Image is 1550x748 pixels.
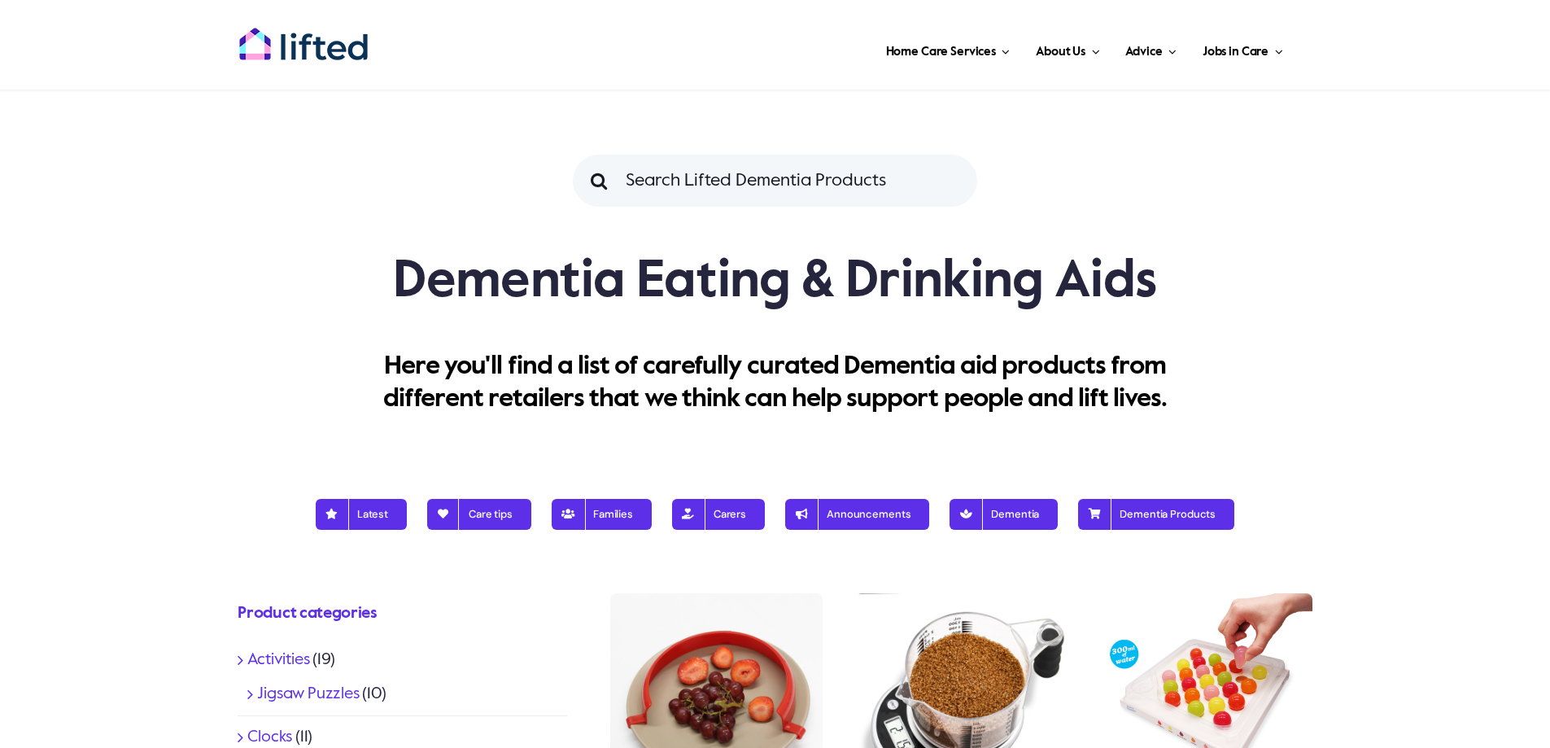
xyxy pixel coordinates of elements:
[257,686,359,702] a: Jigsaw Puzzles
[573,155,976,207] input: Search Lifted Dementia Products
[804,508,910,521] span: Announcements
[1078,492,1234,536] a: Dementia Products
[552,492,652,536] a: Families
[1120,24,1181,73] a: Advice
[968,508,1039,521] span: Dementia
[1100,593,1312,610] a: Jelly Drops
[1203,39,1268,65] span: Jobs in Care
[312,652,334,668] span: (19)
[1097,508,1216,521] span: Dementia Products
[1031,24,1104,73] a: About Us
[334,508,388,521] span: Latest
[350,350,1201,416] p: Here you'll find a list of carefully curated Dementia aid products from different retailers that ...
[238,484,1312,536] nav: Blog Nav
[362,686,386,702] span: (10)
[886,39,996,65] span: Home Care Services
[427,492,531,536] a: Care tips
[610,593,823,610] a: Platesurroundred1Stopyandsons_1152x1152
[1125,39,1162,65] span: Advice
[421,24,1288,73] nav: Main Menu
[316,492,407,536] a: Latest
[1198,24,1288,73] a: Jobs in Care
[238,602,567,625] h4: Product categories
[573,155,625,207] input: Search
[950,492,1058,536] a: Dementia
[672,492,765,536] a: Carers
[238,249,1312,314] h1: Dementia Eating & Drinking Aids
[570,508,633,521] span: Families
[855,593,1068,610] a: TDS0012Storyandsons_1152x1152-2
[247,729,292,746] a: Clocks
[881,24,1015,73] a: Home Care Services
[691,508,746,521] span: Carers
[238,27,369,43] a: lifted-logo
[1036,39,1085,65] span: About Us
[446,508,513,521] span: Care tips
[295,729,312,746] span: (11)
[785,492,929,536] a: Announcements
[247,652,309,668] a: Activities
